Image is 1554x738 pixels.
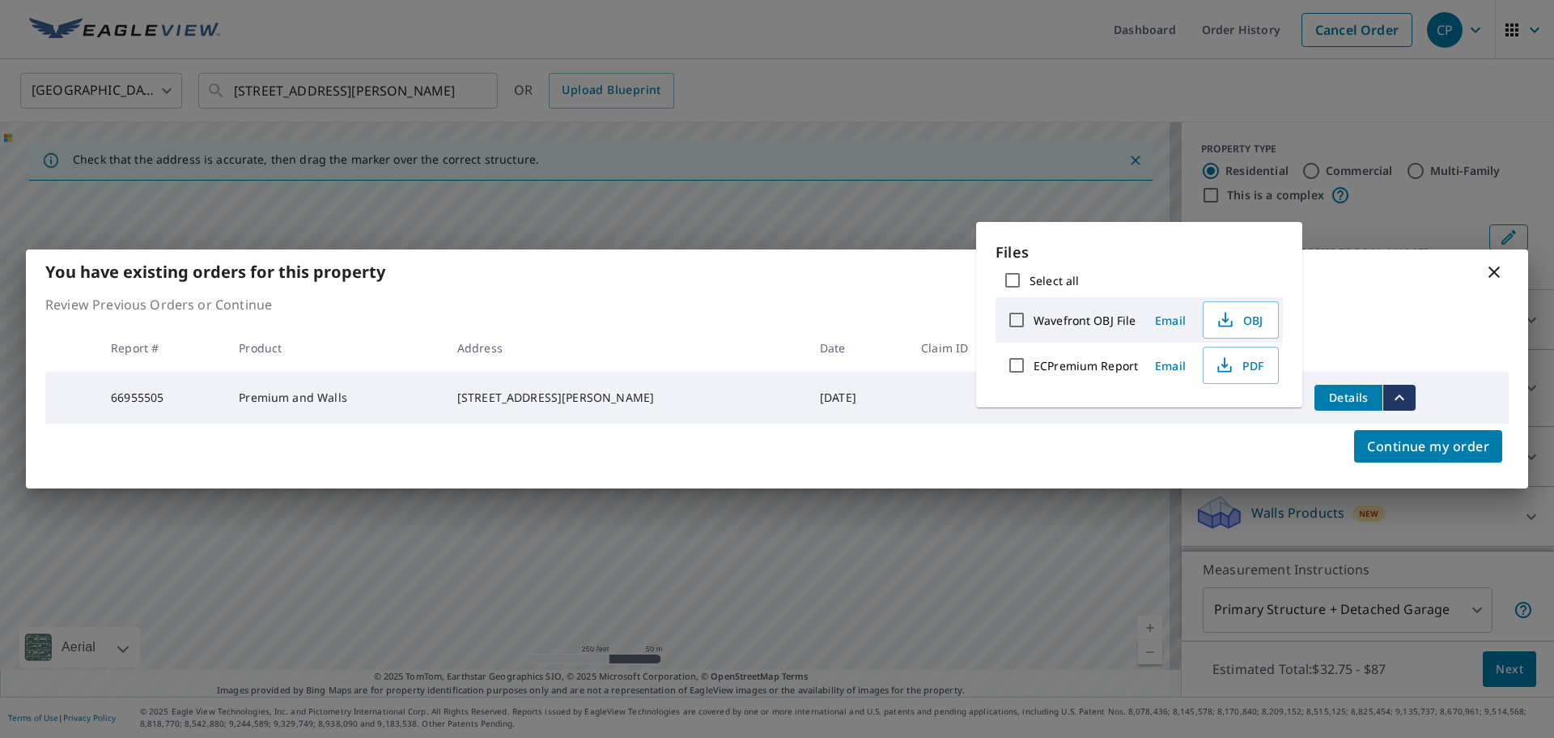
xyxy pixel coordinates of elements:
[226,372,444,424] td: Premium and Walls
[1151,358,1190,373] span: Email
[1034,313,1136,328] label: Wavefront OBJ File
[1314,385,1382,411] button: detailsBtn-66955505
[1144,353,1196,378] button: Email
[1213,356,1265,375] span: PDF
[457,390,794,406] div: [STREET_ADDRESS][PERSON_NAME]
[444,324,807,372] th: Address
[1354,430,1502,463] button: Continue my order
[1030,273,1079,288] label: Select all
[45,295,1509,314] p: Review Previous Orders or Continue
[807,324,908,372] th: Date
[1151,313,1190,328] span: Email
[1367,435,1489,458] span: Continue my order
[1382,385,1416,411] button: filesDropdownBtn-66955505
[45,261,385,283] b: You have existing orders for this property
[996,241,1283,263] p: Files
[1213,310,1265,330] span: OBJ
[98,324,226,372] th: Report #
[98,372,226,424] td: 66955505
[1203,347,1279,384] button: PDF
[1144,308,1196,333] button: Email
[226,324,444,372] th: Product
[1034,358,1138,373] label: ECPremium Report
[908,324,1027,372] th: Claim ID
[1203,301,1279,339] button: OBJ
[1324,390,1373,405] span: Details
[807,372,908,424] td: [DATE]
